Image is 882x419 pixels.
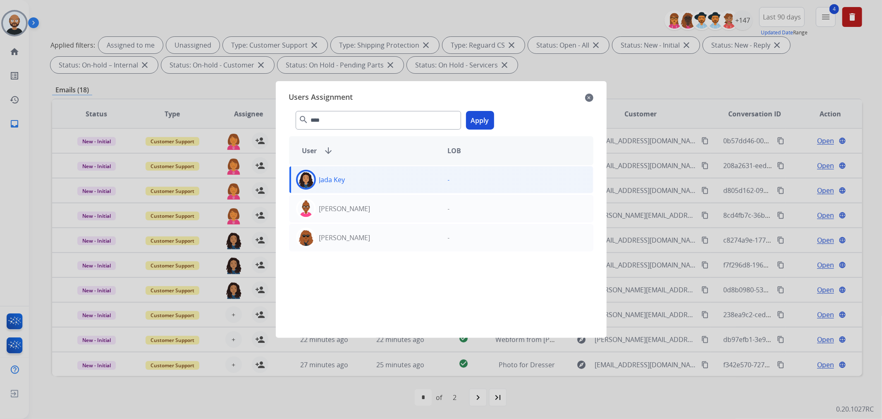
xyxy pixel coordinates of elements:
p: - [448,204,450,214]
mat-icon: arrow_downward [324,146,334,156]
span: Users Assignment [289,91,353,104]
div: User [296,146,441,156]
span: LOB [448,146,461,156]
mat-icon: search [299,115,309,125]
p: - [448,233,450,243]
p: [PERSON_NAME] [319,204,370,214]
p: - [448,175,450,185]
button: Apply [466,111,494,130]
p: Jada Key [319,175,345,185]
mat-icon: close [585,93,593,103]
p: [PERSON_NAME] [319,233,370,243]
